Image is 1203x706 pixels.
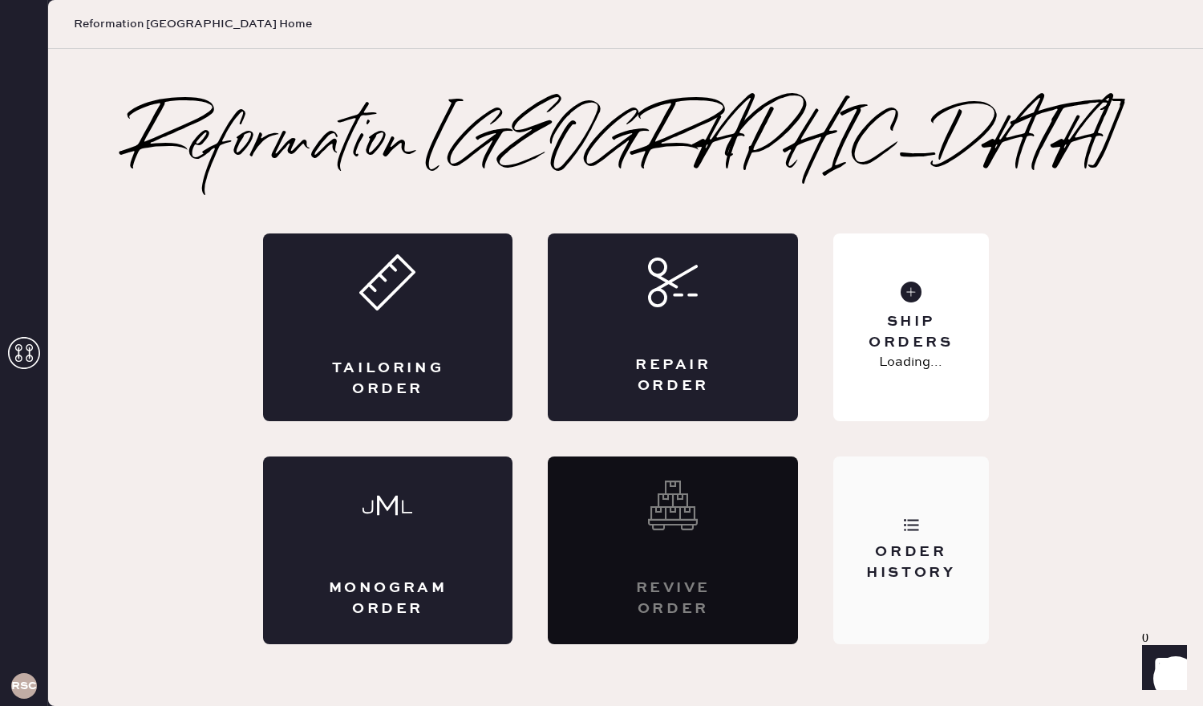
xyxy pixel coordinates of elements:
[327,359,449,399] div: Tailoring Order
[612,578,734,619] div: Revive order
[548,456,798,644] div: Interested? Contact us at care@hemster.co
[612,355,734,396] div: Repair Order
[879,353,942,372] p: Loading...
[130,112,1122,176] h2: Reformation [GEOGRAPHIC_DATA]
[1127,634,1196,703] iframe: Front Chat
[327,578,449,619] div: Monogram Order
[74,16,312,32] span: Reformation [GEOGRAPHIC_DATA] Home
[11,680,37,692] h3: RSCPA
[846,312,975,352] div: Ship Orders
[846,542,975,582] div: Order History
